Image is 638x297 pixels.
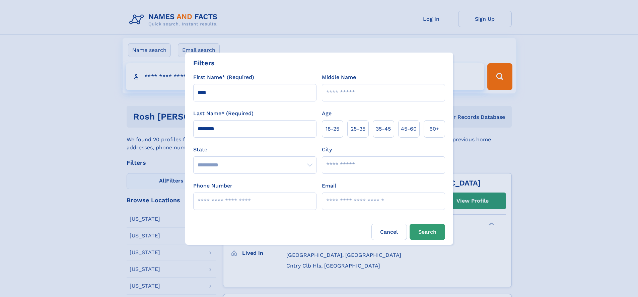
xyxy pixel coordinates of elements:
label: Age [322,109,332,118]
label: Middle Name [322,73,356,81]
div: Filters [193,58,215,68]
label: Phone Number [193,182,232,190]
label: State [193,146,316,154]
span: 25‑35 [351,125,365,133]
span: 45‑60 [401,125,417,133]
label: First Name* (Required) [193,73,254,81]
span: 18‑25 [326,125,339,133]
label: Cancel [371,224,407,240]
label: City [322,146,332,154]
span: 60+ [429,125,439,133]
span: 35‑45 [376,125,391,133]
button: Search [410,224,445,240]
label: Last Name* (Required) [193,109,254,118]
label: Email [322,182,336,190]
